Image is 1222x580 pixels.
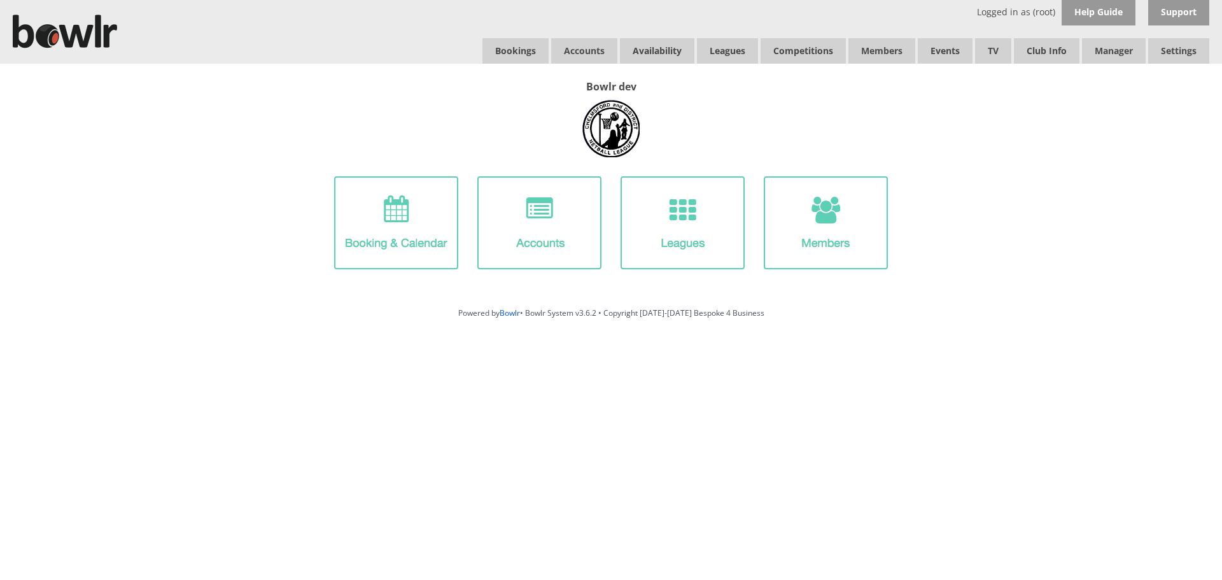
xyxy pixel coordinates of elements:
[761,38,846,64] a: Competitions
[918,38,973,64] a: Events
[500,308,520,318] a: Bowlr
[620,38,694,64] a: Availability
[697,38,758,64] a: Leagues
[551,38,617,64] span: Accounts
[582,100,640,157] img: Bowlr dev
[975,38,1011,64] span: TV
[1148,38,1209,64] span: Settings
[1082,38,1146,64] span: Manager
[458,308,764,318] span: Powered by • Bowlr System v3.6.2 • Copyright [DATE]-[DATE] Bespoke 4 Business
[477,176,601,269] img: Accounts Icon
[1014,38,1079,64] a: Club Info
[334,176,458,269] img: Booking Icon
[482,38,549,64] a: Bookings
[764,176,888,269] img: Members Icon
[848,38,915,64] span: Members
[621,176,745,269] img: League Icon
[13,80,1209,94] p: Bowlr dev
